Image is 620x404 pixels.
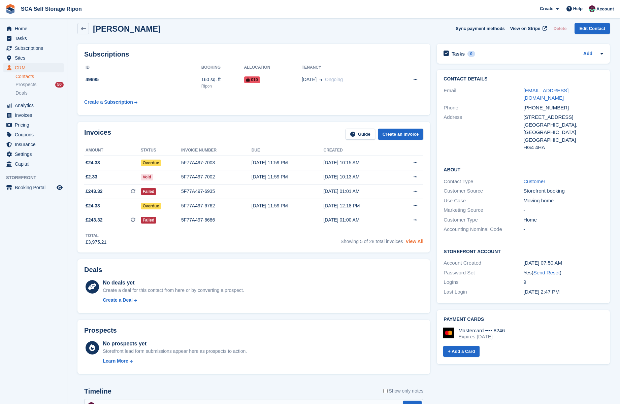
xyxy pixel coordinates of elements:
div: Mastercard •••• 8246 [458,328,505,334]
span: £243.32 [86,216,103,224]
span: Overdue [141,160,161,166]
div: Customer Type [444,216,523,224]
h2: Deals [84,266,102,274]
a: menu [3,53,64,63]
a: menu [3,183,64,192]
th: Tenancy [302,62,392,73]
img: stora-icon-8386f47178a22dfd0bd8f6a31ec36ba5ce8667c1dd55bd0f319d3a0aa187defe.svg [5,4,15,14]
span: Help [573,5,583,12]
label: Show only notes [383,388,424,395]
span: £24.33 [86,159,100,166]
div: [DATE] 10:15 AM [323,159,395,166]
span: Storefront [6,174,67,181]
th: Created [323,145,395,156]
span: View on Stripe [510,25,540,32]
div: No prospects yet [103,340,247,348]
a: Preview store [56,183,64,192]
div: Moving home [523,197,603,205]
button: Sync payment methods [456,23,505,34]
th: Allocation [244,62,302,73]
div: [DATE] 12:18 PM [323,202,395,209]
div: 9 [523,278,603,286]
div: [DATE] 11:59 PM [252,159,324,166]
img: Sam Chapman [589,5,595,12]
a: Customer [523,178,545,184]
span: Capital [15,159,55,169]
h2: Timeline [84,388,111,395]
a: + Add a Card [443,346,480,357]
h2: Prospects [84,327,117,334]
span: Sites [15,53,55,63]
div: [GEOGRAPHIC_DATA], [GEOGRAPHIC_DATA] [523,121,603,136]
a: menu [3,159,64,169]
div: Account Created [444,259,523,267]
div: 50 [55,82,64,88]
a: menu [3,120,64,130]
span: ( ) [532,270,561,275]
span: £2.33 [86,173,97,180]
div: Email [444,87,523,102]
div: Learn More [103,358,128,365]
a: View on Stripe [508,23,548,34]
div: Create a deal for this contact from here or by converting a prospect. [103,287,244,294]
span: Home [15,24,55,33]
div: Last Login [444,288,523,296]
div: [DATE] 10:13 AM [323,173,395,180]
a: menu [3,24,64,33]
span: £243.32 [86,188,103,195]
span: £24.33 [86,202,100,209]
span: 010 [244,76,260,83]
span: Deals [15,90,28,96]
a: menu [3,149,64,159]
a: menu [3,43,64,53]
th: ID [84,62,201,73]
a: View All [405,239,423,244]
a: Create a Deal [103,297,244,304]
div: Yes [523,269,603,277]
div: 5F77A497-6762 [181,202,252,209]
h2: Storefront Account [444,248,603,255]
div: [STREET_ADDRESS] [523,113,603,121]
span: Settings [15,149,55,159]
div: [DATE] 11:59 PM [252,173,324,180]
a: Edit Contact [575,23,610,34]
div: Expires [DATE] [458,334,505,340]
div: 0 [467,51,475,57]
span: CRM [15,63,55,72]
span: [DATE] [302,76,317,83]
div: - [523,226,603,233]
div: [PHONE_NUMBER] [523,104,603,112]
div: - [523,206,603,214]
span: Invoices [15,110,55,120]
th: Amount [84,145,141,156]
time: 2025-07-05 13:47:38 UTC [523,289,559,295]
a: Deals [15,90,64,97]
div: Phone [444,104,523,112]
input: Show only notes [383,388,388,395]
a: Create an Invoice [378,129,424,140]
div: [DATE] 07:50 AM [523,259,603,267]
a: Send Reset [533,270,560,275]
div: Total [86,233,106,239]
div: Create a Subscription [84,99,133,106]
div: 5F77A497-6686 [181,216,252,224]
th: Status [141,145,181,156]
div: Marketing Source [444,206,523,214]
div: Password Set [444,269,523,277]
span: Booking Portal [15,183,55,192]
a: menu [3,101,64,110]
h2: Payment cards [444,317,603,322]
a: Learn More [103,358,247,365]
h2: [PERSON_NAME] [93,24,161,33]
div: 5F77A497-6935 [181,188,252,195]
div: Storefront booking [523,187,603,195]
div: HG4 4HA [523,144,603,151]
span: Coupons [15,130,55,139]
a: Create a Subscription [84,96,137,108]
a: SCA Self Storage Ripon [18,3,85,14]
img: Mastercard Logo [443,328,454,338]
span: Tasks [15,34,55,43]
span: Failed [141,188,157,195]
a: menu [3,34,64,43]
a: Contacts [15,73,64,80]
